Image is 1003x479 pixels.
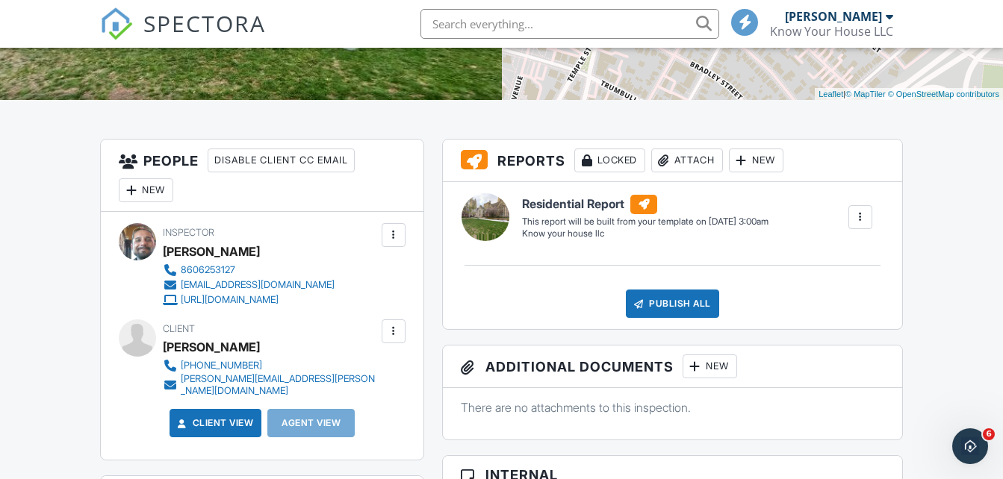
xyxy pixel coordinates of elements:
[888,90,999,98] a: © OpenStreetMap contributors
[101,140,423,212] h3: People
[181,264,235,276] div: 8606253127
[443,345,902,388] h3: Additional Documents
[143,7,266,39] span: SPECTORA
[785,9,882,24] div: [PERSON_NAME]
[163,278,335,292] a: [EMAIL_ADDRESS][DOMAIN_NAME]
[626,289,719,318] div: Publish All
[163,358,378,373] a: [PHONE_NUMBER]
[163,292,335,307] a: [URL][DOMAIN_NAME]
[651,148,723,172] div: Attach
[181,360,262,372] div: [PHONE_NUMBER]
[522,228,768,240] div: Know your house llc
[770,24,893,39] div: Know Your House LLC
[100,7,133,40] img: The Best Home Inspection Software - Spectora
[952,428,988,464] iframe: Intercom live chat
[683,354,737,378] div: New
[729,148,783,172] div: New
[420,9,719,39] input: Search everything...
[522,195,768,214] h6: Residential Report
[175,416,254,431] a: Client View
[983,428,995,440] span: 6
[163,336,260,358] div: [PERSON_NAME]
[461,399,884,416] p: There are no attachments to this inspection.
[443,140,902,182] h3: Reports
[163,373,378,397] a: [PERSON_NAME][EMAIL_ADDRESS][PERSON_NAME][DOMAIN_NAME]
[208,148,355,172] div: Disable Client CC Email
[100,20,266,51] a: SPECTORA
[181,373,378,397] div: [PERSON_NAME][EMAIL_ADDRESS][PERSON_NAME][DOMAIN_NAME]
[819,90,843,98] a: Leaflet
[522,216,768,228] div: This report will be built from your template on [DATE] 3:00am
[163,323,195,334] span: Client
[181,279,335,291] div: [EMAIL_ADDRESS][DOMAIN_NAME]
[574,148,645,172] div: Locked
[845,90,886,98] a: © MapTiler
[181,294,279,306] div: [URL][DOMAIN_NAME]
[163,240,260,263] div: [PERSON_NAME]
[119,178,173,202] div: New
[163,263,335,278] a: 8606253127
[815,88,1003,101] div: |
[163,227,214,238] span: Inspector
